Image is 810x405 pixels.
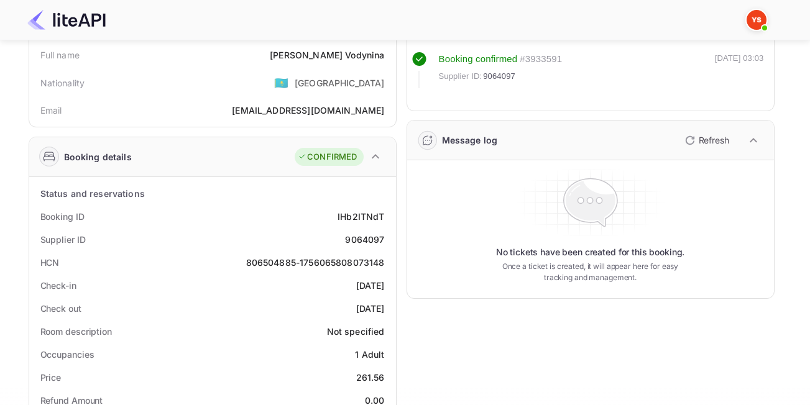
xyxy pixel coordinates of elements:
div: [DATE] [356,279,385,292]
div: 9064097 [345,233,384,246]
div: 261.56 [356,371,385,384]
div: Nationality [40,76,85,89]
div: [DATE] [356,302,385,315]
div: HCN [40,256,60,269]
div: Not specified [327,325,385,338]
img: Yandex Support [747,10,766,30]
div: Full name [40,48,80,61]
div: [PERSON_NAME] Vodynina [270,48,384,61]
span: United States [274,71,288,94]
div: Check-in [40,279,76,292]
p: Refresh [699,134,729,147]
span: Supplier ID: [439,70,482,83]
p: No tickets have been created for this booking. [496,246,685,258]
div: Room description [40,325,112,338]
div: Check out [40,302,81,315]
div: 806504885-1756065808073148 [246,256,385,269]
div: 1 Adult [355,348,384,361]
div: [EMAIL_ADDRESS][DOMAIN_NAME] [232,104,384,117]
div: # 3933591 [520,52,562,66]
div: Price [40,371,62,384]
button: Refresh [678,130,734,150]
div: Occupancies [40,348,94,361]
span: 9064097 [483,70,515,83]
div: Email [40,104,62,117]
div: Booking details [64,150,132,163]
div: [DATE] 03:03 [715,52,764,88]
img: LiteAPI Logo [27,10,106,30]
div: Status and reservations [40,187,145,200]
div: Message log [442,134,498,147]
div: Booking ID [40,210,85,223]
div: Supplier ID [40,233,86,246]
p: Once a ticket is created, it will appear here for easy tracking and management. [492,261,689,283]
div: CONFIRMED [298,151,357,163]
div: [GEOGRAPHIC_DATA] [295,76,385,89]
div: Booking confirmed [439,52,518,66]
div: IHb2ITNdT [338,210,384,223]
